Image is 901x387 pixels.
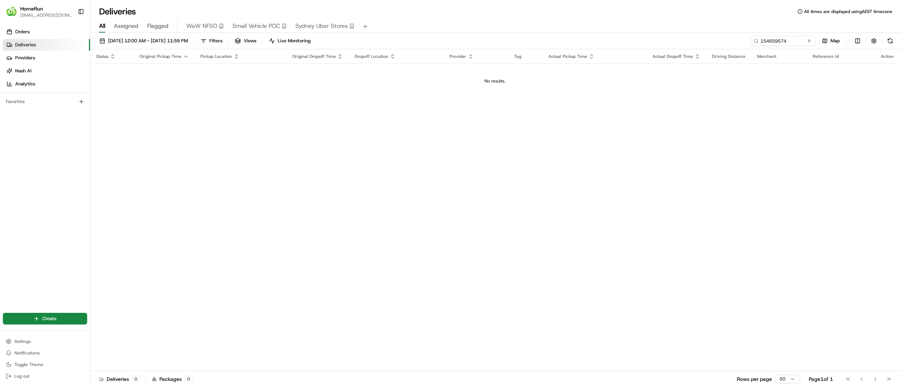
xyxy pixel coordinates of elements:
[3,52,90,64] a: Providers
[108,38,188,44] span: [DATE] 12:00 AM - [DATE] 11:59 PM
[3,65,90,77] a: Nash AI
[15,29,30,35] span: Orders
[885,36,895,46] button: Refresh
[757,54,776,59] span: Merchant
[3,96,87,107] div: Favorites
[292,54,336,59] span: Original Dropoff Time
[3,348,87,358] button: Notifications
[96,54,108,59] span: Status
[140,54,182,59] span: Original Pickup Time
[15,42,36,48] span: Deliveries
[15,55,35,61] span: Providers
[20,5,43,12] button: HomeRun
[200,54,232,59] span: Pickup Location
[3,313,87,324] button: Create
[355,54,388,59] span: Dropoff Location
[14,362,43,367] span: Toggle Theme
[197,36,226,46] button: Filters
[3,336,87,346] button: Settings
[3,26,90,38] a: Orders
[266,36,314,46] button: Live Monitoring
[3,78,90,90] a: Analytics
[96,36,191,46] button: [DATE] 12:00 AM - [DATE] 11:59 PM
[93,78,897,84] div: No results.
[751,36,816,46] input: Type to search
[819,36,843,46] button: Map
[14,339,31,344] span: Settings
[3,371,87,381] button: Log out
[514,54,521,59] span: Tag
[244,38,256,44] span: Views
[14,373,29,379] span: Log out
[152,375,193,383] div: Packages
[232,36,260,46] button: Views
[809,375,833,383] div: Page 1 of 1
[653,54,693,59] span: Actual Dropoff Time
[209,38,222,44] span: Filters
[737,375,772,383] p: Rows per page
[813,54,839,59] span: Reference Id
[3,39,90,51] a: Deliveries
[114,22,138,30] span: Assigned
[548,54,587,59] span: Actual Pickup Time
[881,54,894,59] div: Action
[712,54,746,59] span: Driving Distance
[232,22,280,30] span: Small Vehicle POC
[295,22,348,30] span: Sydney Uber Stores
[42,315,56,322] span: Create
[830,38,840,44] span: Map
[20,12,72,18] button: [EMAIL_ADDRESS][DOMAIN_NAME]
[186,22,217,30] span: WaW NFSO
[99,22,105,30] span: All
[6,6,17,17] img: HomeRun
[3,3,75,20] button: HomeRunHomeRun[EMAIL_ADDRESS][DOMAIN_NAME]
[14,350,40,356] span: Notifications
[185,376,193,382] div: 0
[3,360,87,370] button: Toggle Theme
[132,376,140,382] div: 0
[804,9,892,14] span: All times are displayed using AEST timezone
[449,54,466,59] span: Provider
[147,22,168,30] span: Flagged
[15,81,35,87] span: Analytics
[99,6,136,17] h1: Deliveries
[15,68,31,74] span: Nash AI
[278,38,311,44] span: Live Monitoring
[99,375,140,383] div: Deliveries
